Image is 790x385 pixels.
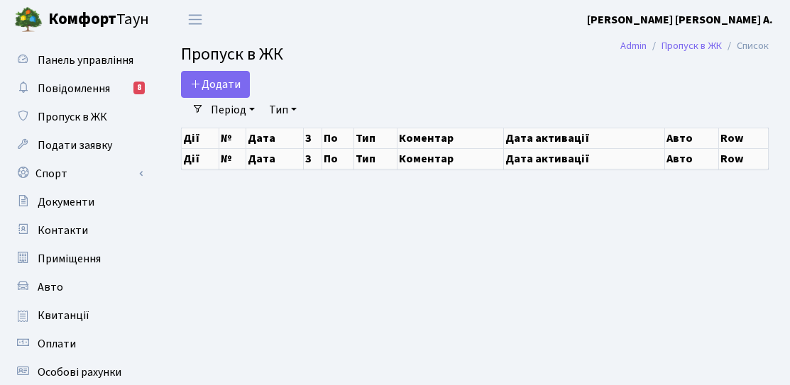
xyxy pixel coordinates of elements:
th: З [303,148,322,169]
a: [PERSON_NAME] [PERSON_NAME] А. [587,11,773,28]
nav: breadcrumb [599,31,790,61]
a: Тип [263,98,302,122]
th: Дії [182,128,219,148]
span: Оплати [38,336,76,352]
a: Період [205,98,260,122]
a: Спорт [7,160,149,188]
span: Авто [38,279,63,295]
div: 8 [133,82,145,94]
th: Коментар [397,148,503,169]
th: Тип [354,128,397,148]
a: Квитанції [7,301,149,330]
th: По [322,128,354,148]
span: Панель управління [38,52,133,68]
span: Квитанції [38,308,89,323]
a: Контакти [7,216,149,245]
a: Панель управління [7,46,149,74]
span: Додати [190,77,241,92]
th: Коментар [397,128,503,148]
span: Документи [38,194,94,210]
th: № [219,128,246,148]
a: Документи [7,188,149,216]
span: Таун [48,8,149,32]
a: Admin [620,38,647,53]
th: Row [719,148,769,169]
th: Авто [664,148,719,169]
a: Подати заявку [7,131,149,160]
th: № [219,148,246,169]
img: logo.png [14,6,43,34]
span: Особові рахунки [38,364,121,380]
li: Список [722,38,769,54]
a: Повідомлення8 [7,74,149,103]
span: Пропуск в ЖК [38,109,107,125]
a: Пропуск в ЖК [662,38,722,53]
th: З [303,128,322,148]
th: Row [719,128,769,148]
th: По [322,148,354,169]
th: Дата активації [503,128,664,148]
th: Тип [354,148,397,169]
button: Переключити навігацію [177,8,213,31]
span: Повідомлення [38,81,110,96]
b: [PERSON_NAME] [PERSON_NAME] А. [587,12,773,28]
span: Контакти [38,223,88,238]
a: Оплати [7,330,149,358]
a: Авто [7,273,149,301]
span: Подати заявку [38,138,112,153]
a: Пропуск в ЖК [7,103,149,131]
th: Авто [664,128,719,148]
b: Комфорт [48,8,116,30]
th: Дата [246,128,304,148]
a: Приміщення [7,245,149,273]
a: Додати [181,71,250,98]
th: Дії [182,148,219,169]
th: Дата [246,148,304,169]
span: Пропуск в ЖК [181,42,283,67]
th: Дата активації [503,148,664,169]
span: Приміщення [38,251,101,267]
